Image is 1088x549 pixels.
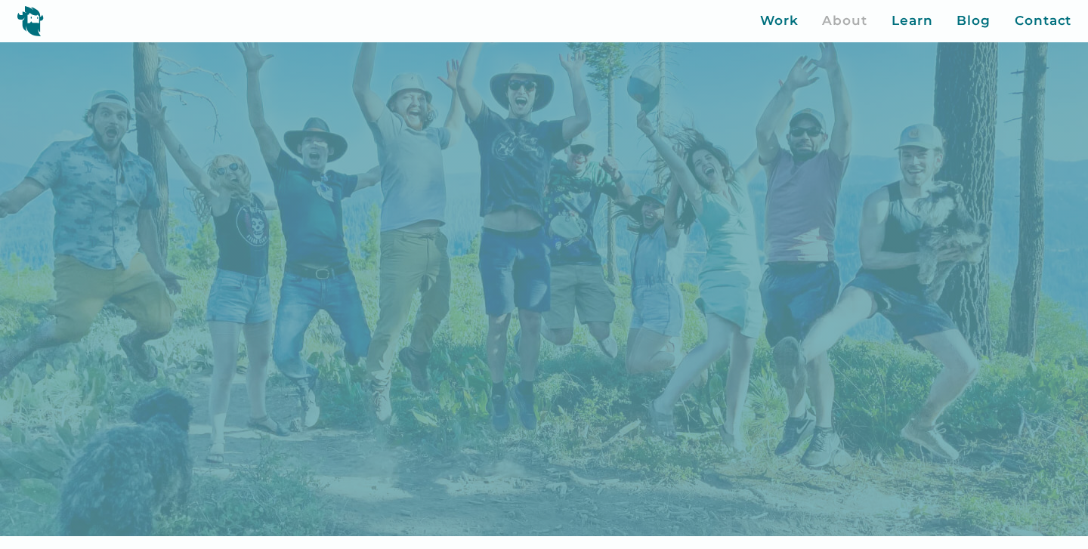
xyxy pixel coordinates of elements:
[892,11,933,31] a: Learn
[17,5,44,36] img: yeti logo icon
[957,11,991,31] a: Blog
[822,11,867,31] a: About
[1015,11,1071,31] a: Contact
[760,11,799,31] a: Work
